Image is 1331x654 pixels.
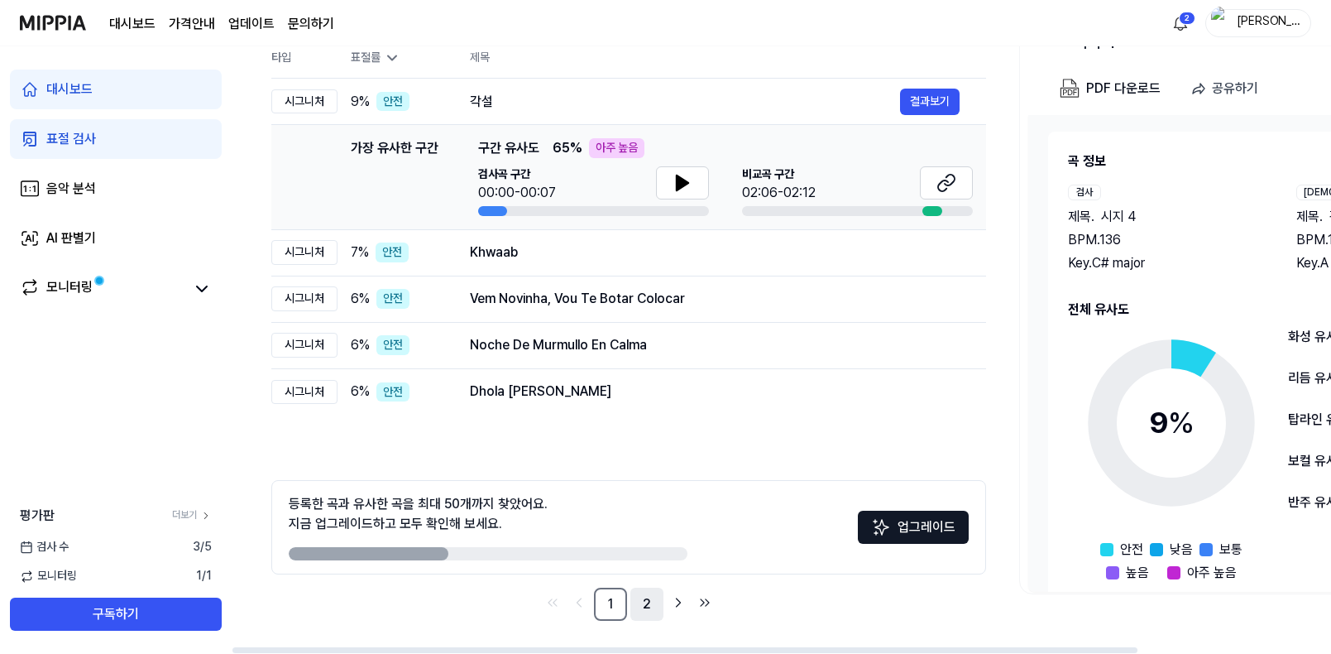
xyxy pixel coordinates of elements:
div: 안전 [376,289,409,309]
a: Go to next page [667,591,690,614]
div: Noche De Murmullo En Calma [470,335,960,355]
span: 검사곡 구간 [478,166,556,183]
span: 안전 [1120,540,1143,560]
span: 6 % [351,382,370,402]
div: 9 [1149,401,1195,445]
div: AI 판별기 [46,228,96,248]
a: 업데이트 [228,14,275,34]
div: 안전 [376,92,409,112]
div: 00:00-00:07 [478,183,556,203]
div: 아주 높음 [589,138,644,158]
a: AI 판별기 [10,219,222,258]
a: 모니터링 [20,277,185,301]
div: 대시보드 [46,79,93,99]
span: 시지 4 [1101,207,1136,227]
button: 업그레이드 [858,511,969,544]
a: 음악 분석 [10,169,222,209]
span: 9 % [351,92,370,112]
span: 낮음 [1170,540,1193,560]
span: 제목 . [1296,207,1323,227]
a: Go to previous page [567,591,591,614]
span: 모니터링 [20,568,77,584]
span: 65 % [553,138,582,158]
img: PDF Download [1060,79,1080,99]
span: 6 % [351,335,370,355]
div: 시그니처 [271,286,338,311]
span: 높음 [1126,563,1149,583]
img: profile [1211,7,1231,40]
th: 제목 [470,38,986,78]
span: 평가판 [20,506,55,526]
div: 가장 유사한 구간 [351,138,438,216]
div: 표절 검사 [46,129,96,149]
div: Khwaab [470,243,960,262]
div: 안전 [376,243,409,262]
div: 안전 [376,335,409,355]
button: 결과보기 [900,89,960,115]
a: 더보기 [172,508,212,522]
button: 구독하기 [10,598,222,631]
div: 시그니처 [271,333,338,358]
div: 각설 [470,92,900,112]
div: Vem Novinha, Vou Te Botar Colocar [470,289,960,309]
div: PDF 다운로드 [1086,78,1161,99]
span: 보통 [1219,540,1242,560]
div: 음악 분석 [46,179,96,199]
span: 3 / 5 [193,539,212,555]
div: 시그니처 [271,89,338,114]
a: Go to last page [693,591,716,614]
div: BPM. 136 [1068,230,1263,250]
nav: pagination [271,588,986,621]
div: 표절률 [351,50,443,66]
button: 공유하기 [1184,72,1271,105]
a: 가격안내 [169,14,215,34]
div: 공유하기 [1212,78,1258,99]
th: 타입 [271,38,338,79]
div: 02:06-02:12 [742,183,816,203]
div: 등록한 곡과 유사한 곡을 최대 50개까지 찾았어요. 지금 업그레이드하고 모두 확인해 보세요. [289,494,548,534]
img: 알림 [1171,13,1190,33]
a: 문의하기 [288,14,334,34]
a: 대시보드 [10,70,222,109]
div: [PERSON_NAME] [1236,13,1300,31]
a: Go to first page [541,591,564,614]
a: 표절 검사 [10,119,222,159]
span: 구간 유사도 [478,138,539,158]
span: % [1168,405,1195,440]
button: 알림2 [1167,10,1194,36]
span: 비교곡 구간 [742,166,816,183]
div: Key. C# major [1068,253,1263,273]
div: 안전 [376,382,409,402]
span: 검사 수 [20,539,69,555]
a: 2 [630,588,663,621]
a: Sparkles업그레이드 [858,525,969,541]
div: 검사 [1068,185,1101,200]
span: 7 % [351,243,369,262]
div: 모니터링 [46,277,93,301]
div: 시그니처 [271,240,338,265]
span: 제목 . [1068,207,1094,227]
div: 시그니처 [271,380,338,405]
button: PDF 다운로드 [1056,72,1164,105]
img: Sparkles [871,517,891,537]
span: 1 / 1 [196,568,212,584]
div: Dhola [PERSON_NAME] [470,382,960,402]
a: 대시보드 [109,14,156,34]
a: 1 [594,588,627,621]
span: 아주 높음 [1187,563,1237,583]
div: 2 [1179,12,1195,25]
button: profile[PERSON_NAME] [1205,9,1311,37]
span: 6 % [351,289,370,309]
